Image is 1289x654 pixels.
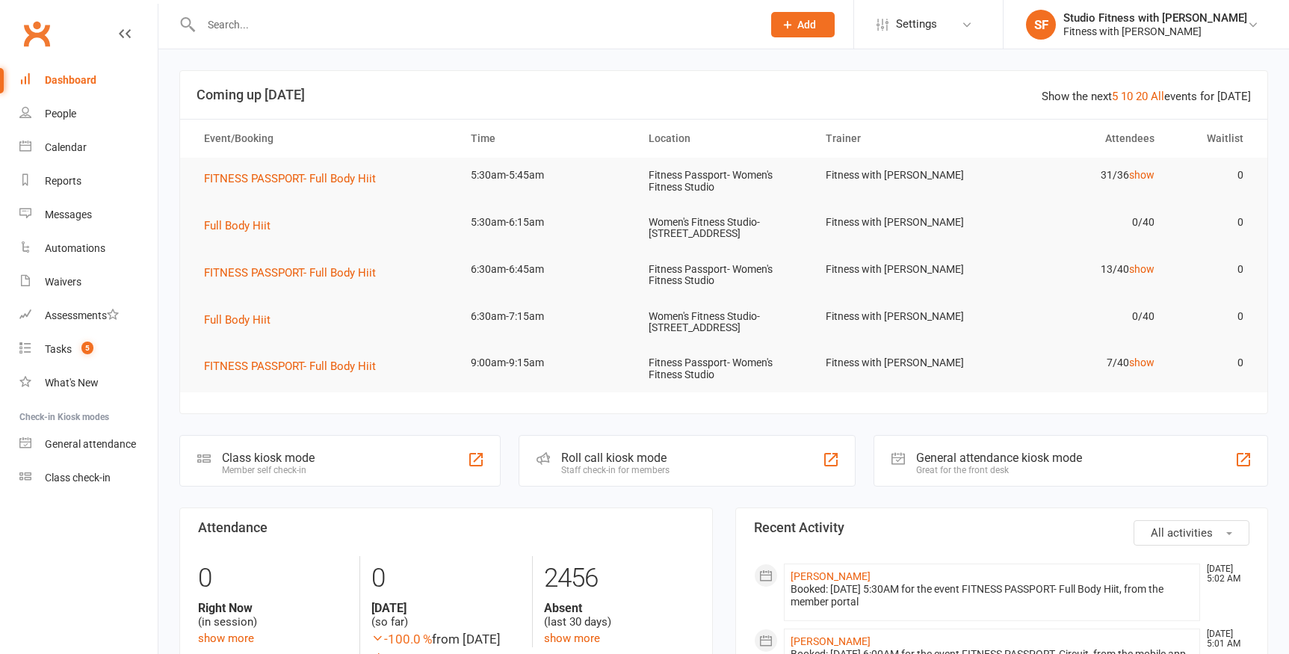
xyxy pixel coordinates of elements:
[812,252,990,287] td: Fitness with [PERSON_NAME]
[1199,564,1249,584] time: [DATE] 5:02 AM
[19,164,158,198] a: Reports
[1168,205,1257,240] td: 0
[1168,120,1257,158] th: Waitlist
[371,556,521,601] div: 0
[990,120,1168,158] th: Attendees
[457,252,635,287] td: 6:30am-6:45am
[19,461,158,495] a: Class kiosk mode
[635,205,813,252] td: Women's Fitness Studio- [STREET_ADDRESS]
[812,120,990,158] th: Trainer
[812,299,990,334] td: Fitness with [PERSON_NAME]
[45,209,92,220] div: Messages
[204,357,386,375] button: FITNESS PASSPORT- Full Body Hiit
[204,360,376,373] span: FITNESS PASSPORT- Full Body Hiit
[1199,629,1249,649] time: [DATE] 5:01 AM
[45,438,136,450] div: General attendance
[457,345,635,380] td: 9:00am-9:15am
[1134,520,1249,546] button: All activities
[45,74,96,86] div: Dashboard
[204,266,376,280] span: FITNESS PASSPORT- Full Body Hiit
[1042,87,1251,105] div: Show the next events for [DATE]
[45,242,105,254] div: Automations
[197,87,1251,102] h3: Coming up [DATE]
[198,556,348,601] div: 0
[371,632,432,647] span: -100.0 %
[1026,10,1056,40] div: SF
[812,158,990,193] td: Fitness with [PERSON_NAME]
[45,377,99,389] div: What's New
[635,158,813,205] td: Fitness Passport- Women's Fitness Studio
[19,97,158,131] a: People
[45,175,81,187] div: Reports
[1168,345,1257,380] td: 0
[204,219,271,232] span: Full Body Hiit
[204,313,271,327] span: Full Body Hiit
[635,120,813,158] th: Location
[198,601,348,615] strong: Right Now
[45,472,111,484] div: Class check-in
[635,299,813,346] td: Women's Fitness Studio- [STREET_ADDRESS]
[544,601,693,615] strong: Absent
[222,465,315,475] div: Member self check-in
[198,601,348,629] div: (in session)
[990,345,1168,380] td: 7/40
[19,428,158,461] a: General attendance kiosk mode
[457,120,635,158] th: Time
[1129,263,1154,275] a: show
[1151,90,1164,103] a: All
[771,12,835,37] button: Add
[204,217,281,235] button: Full Body Hiit
[916,465,1082,475] div: Great for the front desk
[1168,299,1257,334] td: 0
[45,108,76,120] div: People
[19,131,158,164] a: Calendar
[19,198,158,232] a: Messages
[990,205,1168,240] td: 0/40
[457,299,635,334] td: 6:30am-7:15am
[204,311,281,329] button: Full Body Hiit
[561,465,670,475] div: Staff check-in for members
[990,252,1168,287] td: 13/40
[791,570,871,582] a: [PERSON_NAME]
[19,265,158,299] a: Waivers
[457,158,635,193] td: 5:30am-5:45am
[191,120,457,158] th: Event/Booking
[990,158,1168,193] td: 31/36
[204,172,376,185] span: FITNESS PASSPORT- Full Body Hiit
[457,205,635,240] td: 5:30am-6:15am
[1121,90,1133,103] a: 10
[371,601,521,615] strong: [DATE]
[19,333,158,366] a: Tasks 5
[544,601,693,629] div: (last 30 days)
[896,7,937,41] span: Settings
[198,632,254,645] a: show more
[1151,526,1213,540] span: All activities
[916,451,1082,465] div: General attendance kiosk mode
[561,451,670,465] div: Roll call kiosk mode
[222,451,315,465] div: Class kiosk mode
[1136,90,1148,103] a: 20
[1112,90,1118,103] a: 5
[204,170,386,188] button: FITNESS PASSPORT- Full Body Hiit
[81,342,93,354] span: 5
[45,276,81,288] div: Waivers
[1168,252,1257,287] td: 0
[812,205,990,240] td: Fitness with [PERSON_NAME]
[197,14,752,35] input: Search...
[204,264,386,282] button: FITNESS PASSPORT- Full Body Hiit
[754,520,1250,535] h3: Recent Activity
[18,15,55,52] a: Clubworx
[797,19,816,31] span: Add
[635,252,813,299] td: Fitness Passport- Women's Fitness Studio
[19,64,158,97] a: Dashboard
[1129,169,1154,181] a: show
[791,583,1194,608] div: Booked: [DATE] 5:30AM for the event FITNESS PASSPORT- Full Body Hiit, from the member portal
[1063,11,1247,25] div: Studio Fitness with [PERSON_NAME]
[19,232,158,265] a: Automations
[791,635,871,647] a: [PERSON_NAME]
[990,299,1168,334] td: 0/40
[45,309,119,321] div: Assessments
[812,345,990,380] td: Fitness with [PERSON_NAME]
[1129,357,1154,368] a: show
[198,520,694,535] h3: Attendance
